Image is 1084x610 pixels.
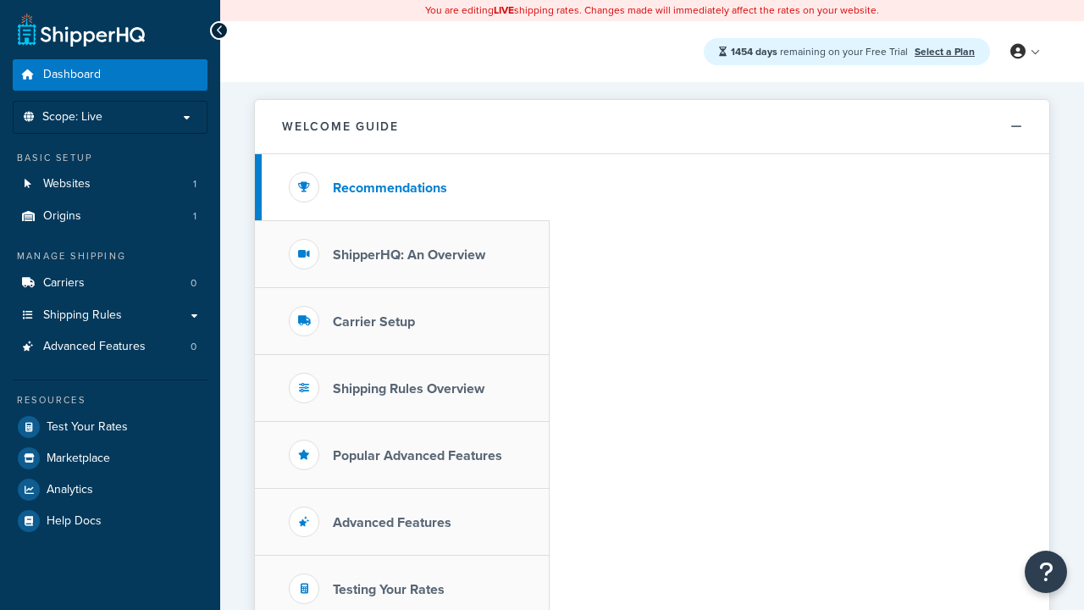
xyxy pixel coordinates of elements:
[333,515,451,530] h3: Advanced Features
[43,177,91,191] span: Websites
[42,110,102,125] span: Scope: Live
[13,249,207,263] div: Manage Shipping
[13,201,207,232] a: Origins1
[193,177,196,191] span: 1
[1025,551,1067,593] button: Open Resource Center
[43,276,85,291] span: Carriers
[333,381,484,396] h3: Shipping Rules Overview
[13,169,207,200] a: Websites1
[333,180,447,196] h3: Recommendations
[731,44,777,59] strong: 1454 days
[13,331,207,363] a: Advanced Features0
[13,169,207,200] li: Websites
[191,340,196,354] span: 0
[47,420,128,435] span: Test Your Rates
[333,247,485,263] h3: ShipperHQ: An Overview
[731,44,910,59] span: remaining on your Free Trial
[43,340,146,354] span: Advanced Features
[915,44,975,59] a: Select a Plan
[13,59,207,91] a: Dashboard
[13,331,207,363] li: Advanced Features
[333,448,502,463] h3: Popular Advanced Features
[13,412,207,442] a: Test Your Rates
[333,582,445,597] h3: Testing Your Rates
[255,100,1049,154] button: Welcome Guide
[43,68,101,82] span: Dashboard
[13,268,207,299] li: Carriers
[494,3,514,18] b: LIVE
[282,120,399,133] h2: Welcome Guide
[193,209,196,224] span: 1
[47,514,102,529] span: Help Docs
[47,452,110,466] span: Marketplace
[13,151,207,165] div: Basic Setup
[13,474,207,505] a: Analytics
[13,443,207,474] a: Marketplace
[47,483,93,497] span: Analytics
[13,300,207,331] a: Shipping Rules
[191,276,196,291] span: 0
[13,201,207,232] li: Origins
[43,308,122,323] span: Shipping Rules
[13,268,207,299] a: Carriers0
[43,209,81,224] span: Origins
[13,506,207,536] a: Help Docs
[13,393,207,408] div: Resources
[333,314,415,330] h3: Carrier Setup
